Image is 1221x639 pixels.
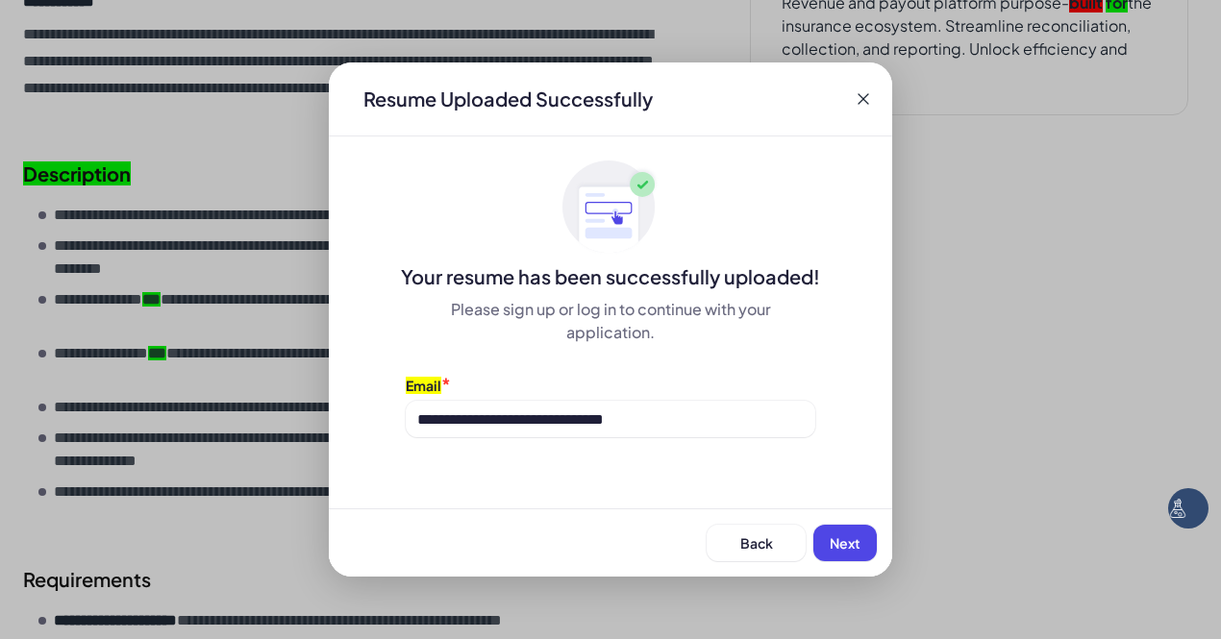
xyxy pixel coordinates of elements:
[830,534,860,552] span: Next
[813,525,877,561] button: Next
[329,263,892,290] div: Your resume has been successfully uploaded!
[1168,499,1187,518] img: G7jnxTupcAAAAASUVORK5CYII=
[707,525,806,561] button: Back
[406,298,815,344] div: Please sign up or log in to continue with your application.
[348,86,668,112] div: Resume Uploaded Successfully
[740,534,773,552] span: Back
[562,160,659,256] img: ApplyedMaskGroup3.svg
[406,377,441,394] copsamhl: Email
